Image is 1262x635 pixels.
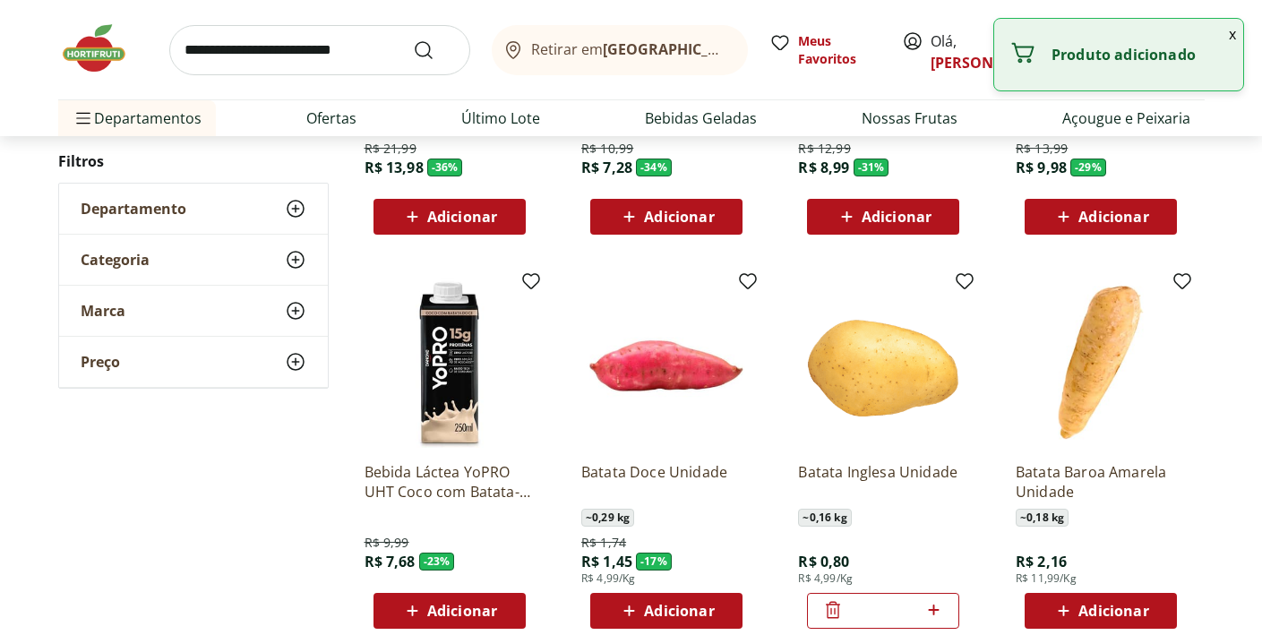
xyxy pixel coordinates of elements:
button: Marca [59,286,328,336]
span: R$ 13,98 [365,158,424,177]
span: Departamento [81,200,186,218]
a: [PERSON_NAME] [931,53,1047,73]
img: Batata Inglesa Unidade [798,278,968,448]
span: R$ 9,99 [365,534,409,552]
span: R$ 7,68 [365,552,416,571]
span: Adicionar [427,210,497,224]
img: Batata Doce Unidade [581,278,751,448]
a: Batata Inglesa Unidade [798,462,968,502]
span: Meus Favoritos [798,32,880,68]
button: Adicionar [373,593,526,629]
span: R$ 1,74 [581,534,626,552]
a: Último Lote [461,107,540,129]
button: Preço [59,337,328,387]
button: Departamento [59,184,328,234]
a: Bebida Láctea YoPRO UHT Coco com Batata-Doce 15g de proteínas 250ml [365,462,535,502]
span: Preço [81,353,120,371]
span: R$ 12,99 [798,140,850,158]
span: Adicionar [862,210,931,224]
a: Açougue e Peixaria [1062,107,1190,129]
button: Categoria [59,235,328,285]
button: Adicionar [807,199,959,235]
span: R$ 2,16 [1016,552,1067,571]
button: Fechar notificação [1222,19,1243,49]
button: Adicionar [373,199,526,235]
span: - 29 % [1070,159,1106,176]
img: Batata Baroa Amarela Unidade [1016,278,1186,448]
button: Menu [73,97,94,140]
span: R$ 4,99/Kg [798,571,853,586]
img: Hortifruti [58,21,148,75]
span: R$ 7,28 [581,158,632,177]
span: R$ 0,80 [798,552,849,571]
span: Adicionar [1078,604,1148,618]
span: R$ 9,98 [1016,158,1067,177]
span: Marca [81,302,125,320]
span: R$ 10,99 [581,140,633,158]
span: ~ 0,18 kg [1016,509,1069,527]
a: Meus Favoritos [769,32,880,68]
span: - 17 % [636,553,672,571]
a: Ofertas [306,107,356,129]
span: R$ 13,99 [1016,140,1068,158]
span: Olá, [931,30,1010,73]
a: Bebidas Geladas [645,107,757,129]
a: Batata Baroa Amarela Unidade [1016,462,1186,502]
span: Adicionar [644,604,714,618]
span: Categoria [81,251,150,269]
b: [GEOGRAPHIC_DATA]/[GEOGRAPHIC_DATA] [603,39,905,59]
span: - 31 % [854,159,889,176]
span: R$ 4,99/Kg [581,571,636,586]
button: Submit Search [413,39,456,61]
a: Nossas Frutas [862,107,957,129]
h2: Filtros [58,143,329,179]
span: R$ 8,99 [798,158,849,177]
span: Adicionar [1078,210,1148,224]
button: Adicionar [590,199,743,235]
span: ~ 0,16 kg [798,509,851,527]
span: R$ 1,45 [581,552,632,571]
a: Batata Doce Unidade [581,462,751,502]
button: Adicionar [590,593,743,629]
span: R$ 11,99/Kg [1016,571,1077,586]
p: Produto adicionado [1052,46,1229,64]
span: - 36 % [427,159,463,176]
img: Bebida Láctea YoPRO UHT Coco com Batata-Doce 15g de proteínas 250ml [365,278,535,448]
span: ~ 0,29 kg [581,509,634,527]
span: - 34 % [636,159,672,176]
span: Adicionar [644,210,714,224]
button: Adicionar [1025,199,1177,235]
input: search [169,25,470,75]
span: - 23 % [419,553,455,571]
span: Adicionar [427,604,497,618]
span: R$ 21,99 [365,140,416,158]
button: Retirar em[GEOGRAPHIC_DATA]/[GEOGRAPHIC_DATA] [492,25,748,75]
button: Adicionar [1025,593,1177,629]
span: Departamentos [73,97,202,140]
span: Retirar em [531,41,729,57]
